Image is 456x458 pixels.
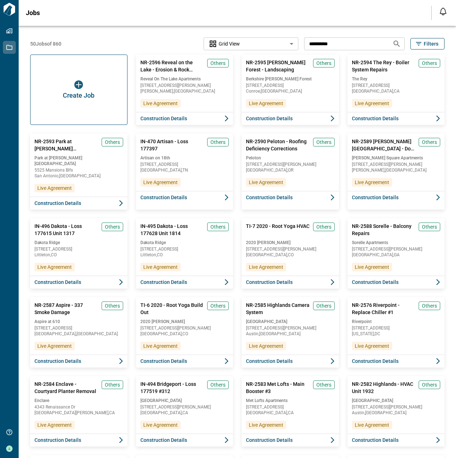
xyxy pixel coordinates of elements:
[34,247,123,251] span: [STREET_ADDRESS]
[424,40,438,47] span: Filters
[140,398,229,403] span: [GEOGRAPHIC_DATA]
[246,247,335,251] span: [STREET_ADDRESS][PERSON_NAME]
[140,115,187,122] span: Construction Details
[210,60,225,67] span: Others
[30,40,61,47] span: 50 Jobs of 860
[246,59,310,73] span: NR-2595 [PERSON_NAME] Forest - Landscaping
[105,139,120,146] span: Others
[140,223,205,237] span: IN-495 Dakota - Loss 177628 Unit 1814
[37,184,72,192] span: Live Agreement
[246,76,335,82] span: Berkshire [PERSON_NAME] Forest
[355,179,389,186] span: Live Agreement
[352,319,441,324] span: Riverpoint
[246,411,335,415] span: [GEOGRAPHIC_DATA] , CA
[105,223,120,230] span: Others
[352,302,416,316] span: NR-2576 Riverpoint - Replace Chiller #1
[246,162,335,167] span: [STREET_ADDRESS][PERSON_NAME]
[352,138,416,152] span: NR-2589 [PERSON_NAME][GEOGRAPHIC_DATA] - Door Repairs
[140,436,187,444] span: Construction Details
[249,179,283,186] span: Live Agreement
[219,40,240,47] span: Grid View
[422,302,437,309] span: Others
[246,223,310,237] span: TI-7 2020 - Root Yoga HVAC
[136,434,233,447] button: Construction Details
[30,276,127,289] button: Construction Details
[246,436,293,444] span: Construction Details
[34,240,123,246] span: Dakota Ridge
[34,174,123,178] span: San Antonio , [GEOGRAPHIC_DATA]
[316,139,331,146] span: Others
[140,332,229,336] span: [GEOGRAPHIC_DATA] , CO
[246,326,335,330] span: [STREET_ADDRESS][PERSON_NAME]
[30,434,127,447] button: Construction Details
[210,139,225,146] span: Others
[410,38,445,50] button: Filters
[242,112,339,125] button: Construction Details
[352,405,441,409] span: [STREET_ADDRESS][PERSON_NAME]
[136,276,233,289] button: Construction Details
[352,76,441,82] span: The Rey
[352,83,441,88] span: [STREET_ADDRESS]
[246,138,310,152] span: NR-2590 Peloton - Roofing Deficiency Corrections
[34,279,81,286] span: Construction Details
[63,92,94,99] span: Create Job
[352,326,441,330] span: [STREET_ADDRESS]
[246,332,335,336] span: Austin , [GEOGRAPHIC_DATA]
[246,168,335,172] span: [GEOGRAPHIC_DATA] , OR
[246,115,293,122] span: Construction Details
[352,279,399,286] span: Construction Details
[140,89,229,93] span: [PERSON_NAME] , [GEOGRAPHIC_DATA]
[140,302,205,316] span: TI-6 2020 - Root Yoga Build Out
[246,302,310,316] span: NR-2585 Highlands Camera System
[352,398,441,403] span: [GEOGRAPHIC_DATA]
[105,381,120,388] span: Others
[34,405,123,409] span: 4343 Renaissance Dr
[140,380,205,395] span: IN-494 Bridgeport - Loss 177519 #312
[246,357,293,365] span: Construction Details
[210,223,225,230] span: Others
[352,253,441,257] span: [GEOGRAPHIC_DATA] , GA
[34,332,123,336] span: [GEOGRAPHIC_DATA] , [GEOGRAPHIC_DATA]
[316,223,331,230] span: Others
[352,115,399,122] span: Construction Details
[34,319,123,324] span: Aspire at 610
[34,380,99,395] span: NR-2584 Enclave - Courtyard Planter Removal
[34,411,123,415] span: [GEOGRAPHIC_DATA][PERSON_NAME] , CA
[316,381,331,388] span: Others
[140,155,229,161] span: Artisan on 18th
[352,162,441,167] span: [STREET_ADDRESS][PERSON_NAME]
[249,342,283,350] span: Live Agreement
[34,155,123,167] span: Park at [PERSON_NAME][GEOGRAPHIC_DATA]
[143,421,178,429] span: Live Agreement
[204,37,298,51] div: Without label
[316,302,331,309] span: Others
[30,355,127,368] button: Construction Details
[352,194,399,201] span: Construction Details
[34,168,123,172] span: 5525 Mansions Blfs
[246,279,293,286] span: Construction Details
[140,240,229,246] span: Dakota Ridge
[352,168,441,172] span: [PERSON_NAME] , [GEOGRAPHIC_DATA]
[246,398,335,403] span: Met Lofts Apartments
[242,276,339,289] button: Construction Details
[34,326,123,330] span: [STREET_ADDRESS]
[136,191,233,204] button: Construction Details
[352,89,441,93] span: [GEOGRAPHIC_DATA] , CA
[246,89,335,93] span: Conroe , [GEOGRAPHIC_DATA]
[143,100,178,107] span: Live Agreement
[352,59,416,73] span: NR-2594 The Rey - Boiler System Repairs
[422,60,437,67] span: Others
[352,380,416,395] span: NR-2582 Highlands - HVAC Unit 1932
[352,332,441,336] span: [US_STATE] , DC
[242,434,339,447] button: Construction Details
[355,100,389,107] span: Live Agreement
[140,357,187,365] span: Construction Details
[316,60,331,67] span: Others
[422,381,437,388] span: Others
[352,357,399,365] span: Construction Details
[34,302,99,316] span: NR-2587 Aspire - 337 Smoke Damage
[242,355,339,368] button: Construction Details
[348,112,445,125] button: Construction Details
[352,411,441,415] span: Austin , [GEOGRAPHIC_DATA]
[140,194,187,201] span: Construction Details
